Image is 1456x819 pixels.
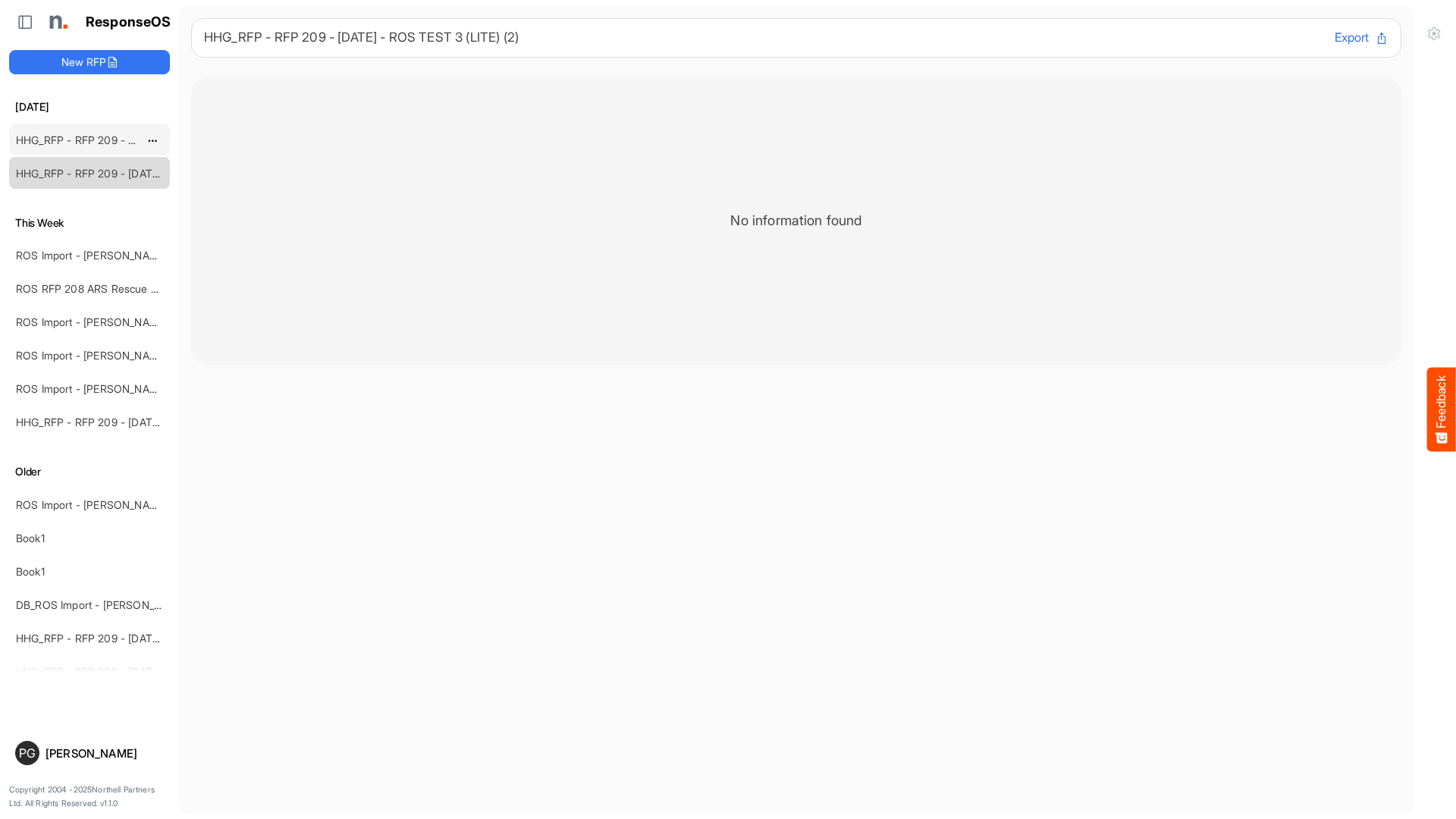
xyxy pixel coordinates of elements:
a: DB_ROS Import - [PERSON_NAME] - ROS 4 [16,598,231,611]
h6: [DATE] [9,99,170,115]
a: ROS Import - [PERSON_NAME] - ROS 11 [16,249,212,262]
a: ROS Import - [PERSON_NAME] - Final (short) [16,498,236,511]
a: HHG_RFP - RFP 209 - [DATE] - ROS TEST 3 (LITE) [16,632,265,645]
img: Northell [42,7,72,37]
h1: ResponseOS [86,14,171,30]
button: New RFP [9,50,170,74]
a: ROS Import - [PERSON_NAME] - ROS 11 [16,315,212,328]
button: Export [1335,28,1389,48]
h6: This Week [9,215,170,231]
a: ROS Import - [PERSON_NAME] - ROS 11 [16,382,212,395]
div: [PERSON_NAME] [45,748,164,759]
p: No information found [730,209,861,232]
a: HHG_RFP - RFP 209 - [DATE] - ROS TEST 3 (LITE) (2) [16,167,281,180]
a: Book1 [16,532,45,544]
h6: Older [9,463,170,480]
a: HHG_RFP - RFP 209 - [DATE] - ROS TEST 3 (LITE) (1) [16,133,279,146]
h6: HHG_RFP - RFP 209 - [DATE] - ROS TEST 3 (LITE) (2) [204,31,1323,44]
a: Book1 [16,565,45,578]
a: ROS RFP 208 ARS Rescue Rooter [16,282,184,295]
a: HHG_RFP - RFP 209 - [DATE] - ROS TEST 3 (LITE) [16,416,265,428]
p: Copyright 2004 - 2025 Northell Partners Ltd. All Rights Reserved. v 1.1.0 [9,783,170,810]
button: dropdownbutton [145,133,160,148]
a: ROS Import - [PERSON_NAME] - ROS 11 [16,349,212,362]
span: PG [19,747,36,759]
button: Feedback [1427,368,1456,452]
